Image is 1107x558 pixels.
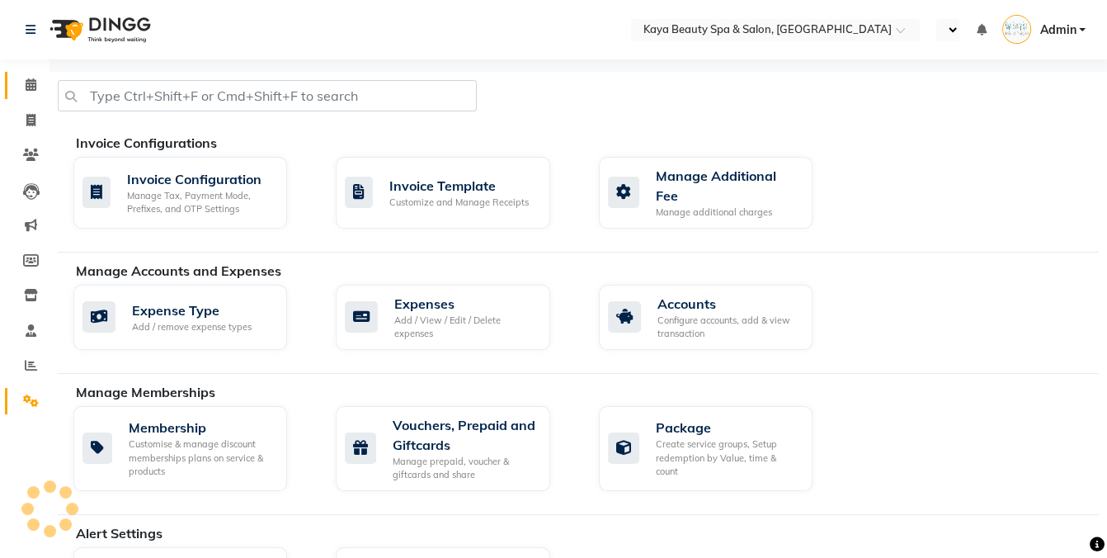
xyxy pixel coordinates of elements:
div: Add / View / Edit / Delete expenses [394,314,536,341]
div: Expenses [394,294,536,314]
a: PackageCreate service groups, Setup redemption by Value, time & count [599,406,836,491]
div: Invoice Configuration [127,169,274,189]
a: Invoice ConfigurationManage Tax, Payment Mode, Prefixes, and OTP Settings [73,157,311,229]
div: Accounts [657,294,799,314]
div: Configure accounts, add & view transaction [657,314,799,341]
a: Expense TypeAdd / remove expense types [73,285,311,350]
div: Customise & manage discount memberships plans on service & products [129,437,274,479]
span: Admin [1039,21,1076,39]
a: MembershipCustomise & manage discount memberships plans on service & products [73,406,311,491]
a: ExpensesAdd / View / Edit / Delete expenses [336,285,573,350]
div: Customize and Manage Receipts [389,196,529,210]
div: Invoice Template [389,176,529,196]
div: Add / remove expense types [132,320,252,334]
div: Manage Tax, Payment Mode, Prefixes, and OTP Settings [127,189,274,216]
a: Invoice TemplateCustomize and Manage Receipts [336,157,573,229]
div: Vouchers, Prepaid and Giftcards [393,415,536,455]
input: Type Ctrl+Shift+F or Cmd+Shift+F to search [58,80,477,111]
div: Membership [129,418,274,437]
a: Vouchers, Prepaid and GiftcardsManage prepaid, voucher & giftcards and share [336,406,573,491]
div: Manage additional charges [656,206,799,220]
div: Manage prepaid, voucher & giftcards and share [393,455,536,482]
div: Create service groups, Setup redemption by Value, time & count [656,437,799,479]
a: AccountsConfigure accounts, add & view transaction [599,285,836,350]
div: Package [656,418,799,437]
img: Admin [1002,15,1031,44]
div: Manage Additional Fee [656,166,799,206]
div: Expense Type [132,300,252,320]
a: Manage Additional FeeManage additional charges [599,157,836,229]
img: logo [42,7,155,53]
